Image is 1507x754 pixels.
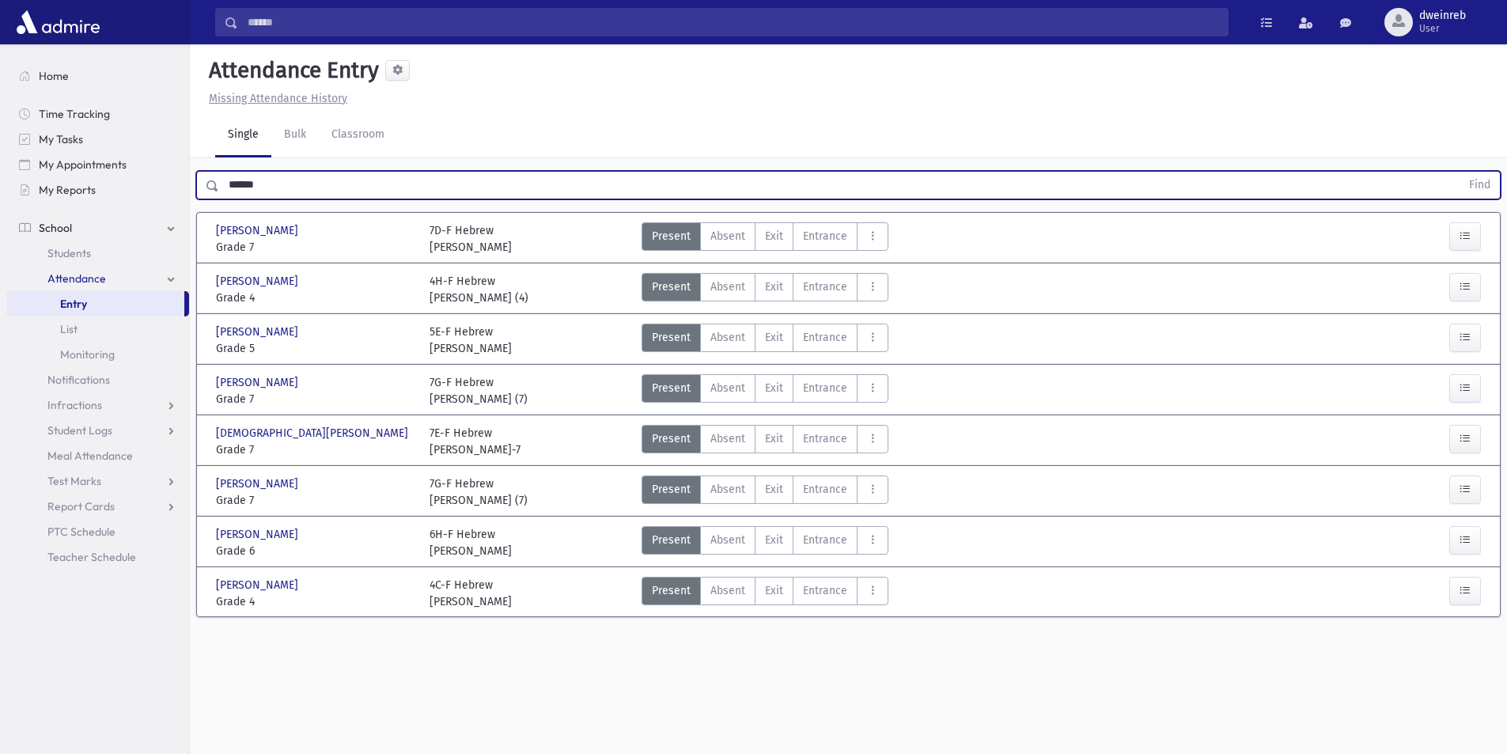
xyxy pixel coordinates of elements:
a: Home [6,63,189,89]
div: 4C-F Hebrew [PERSON_NAME] [430,577,512,610]
span: Present [652,278,691,295]
div: 4H-F Hebrew [PERSON_NAME] (4) [430,273,528,306]
span: Absent [710,278,745,295]
a: My Appointments [6,152,189,177]
span: Absent [710,481,745,498]
a: Entry [6,291,184,316]
span: [PERSON_NAME] [216,526,301,543]
span: User [1419,22,1466,35]
span: Absent [710,430,745,447]
span: List [60,322,78,336]
span: Present [652,532,691,548]
span: Monitoring [60,347,115,362]
a: PTC Schedule [6,519,189,544]
div: 6H-F Hebrew [PERSON_NAME] [430,526,512,559]
span: [PERSON_NAME] [216,273,301,290]
span: Entrance [803,532,847,548]
a: My Reports [6,177,189,203]
div: 5E-F Hebrew [PERSON_NAME] [430,324,512,357]
a: Meal Attendance [6,443,189,468]
span: Exit [765,582,783,599]
div: AttTypes [642,324,888,357]
span: Present [652,380,691,396]
span: PTC Schedule [47,525,115,539]
span: School [39,221,72,235]
a: School [6,215,189,241]
img: AdmirePro [13,6,104,38]
span: My Reports [39,183,96,197]
span: [PERSON_NAME] [216,476,301,492]
span: Grade 7 [216,391,414,407]
a: Single [215,113,271,157]
span: Present [652,481,691,498]
span: Entrance [803,380,847,396]
div: 7G-F Hebrew [PERSON_NAME] (7) [430,476,528,509]
span: Grade 7 [216,492,414,509]
span: Exit [765,228,783,244]
span: Exit [765,430,783,447]
span: Teacher Schedule [47,550,136,564]
div: AttTypes [642,374,888,407]
div: AttTypes [642,425,888,458]
span: Time Tracking [39,107,110,121]
span: Home [39,69,69,83]
a: Student Logs [6,418,189,443]
span: Infractions [47,398,102,412]
div: 7G-F Hebrew [PERSON_NAME] (7) [430,374,528,407]
span: Test Marks [47,474,101,488]
span: Entrance [803,582,847,599]
span: Grade 7 [216,441,414,458]
div: AttTypes [642,476,888,509]
span: dweinreb [1419,9,1466,22]
span: My Tasks [39,132,83,146]
span: [PERSON_NAME] [216,374,301,391]
span: Entrance [803,228,847,244]
span: Absent [710,329,745,346]
div: AttTypes [642,526,888,559]
span: Entrance [803,329,847,346]
div: 7E-F Hebrew [PERSON_NAME]-7 [430,425,521,458]
span: Present [652,228,691,244]
span: Exit [765,380,783,396]
span: [PERSON_NAME] [216,577,301,593]
span: Absent [710,380,745,396]
a: Teacher Schedule [6,544,189,570]
span: Meal Attendance [47,449,133,463]
span: Entrance [803,430,847,447]
span: Present [652,430,691,447]
a: Test Marks [6,468,189,494]
span: My Appointments [39,157,127,172]
span: Exit [765,532,783,548]
a: My Tasks [6,127,189,152]
u: Missing Attendance History [209,92,347,105]
span: Absent [710,532,745,548]
span: Notifications [47,373,110,387]
a: Time Tracking [6,101,189,127]
a: Classroom [319,113,397,157]
span: Student Logs [47,423,112,438]
input: Search [238,8,1228,36]
div: AttTypes [642,577,888,610]
span: Present [652,582,691,599]
span: Grade 6 [216,543,414,559]
span: Grade 7 [216,239,414,256]
a: Infractions [6,392,189,418]
span: Report Cards [47,499,115,513]
span: [DEMOGRAPHIC_DATA][PERSON_NAME] [216,425,411,441]
h5: Attendance Entry [203,57,379,84]
a: Report Cards [6,494,189,519]
div: AttTypes [642,222,888,256]
a: Missing Attendance History [203,92,347,105]
span: Entrance [803,278,847,295]
span: Absent [710,582,745,599]
a: Notifications [6,367,189,392]
span: Attendance [47,271,106,286]
span: Grade 5 [216,340,414,357]
a: List [6,316,189,342]
span: Present [652,329,691,346]
div: 7D-F Hebrew [PERSON_NAME] [430,222,512,256]
a: Bulk [271,113,319,157]
span: Students [47,246,91,260]
div: AttTypes [642,273,888,306]
span: Grade 4 [216,593,414,610]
